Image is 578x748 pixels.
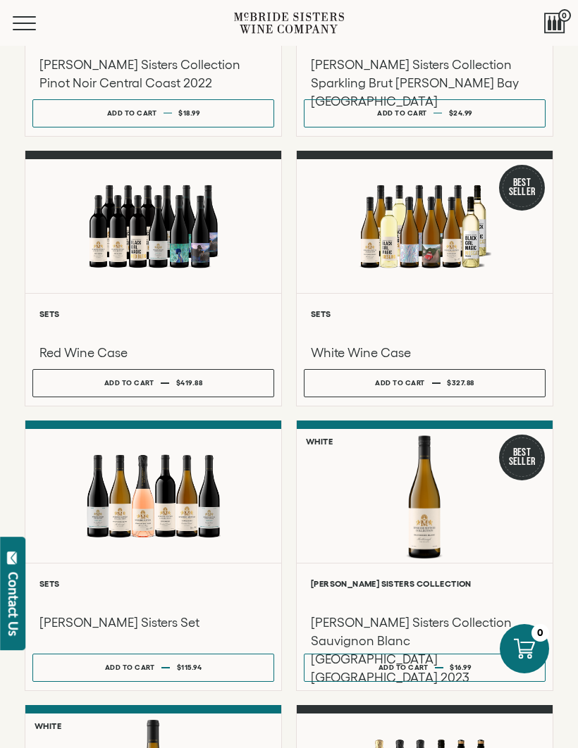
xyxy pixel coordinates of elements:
div: Add to cart [105,657,155,678]
h6: [PERSON_NAME] Sisters Collection [311,579,539,588]
a: White Best Seller McBride Sisters Collection SauvignonBlanc [PERSON_NAME] Sisters Collection [PER... [296,420,553,691]
span: $327.88 [447,379,474,387]
div: 0 [531,624,549,642]
button: Add to cart $24.99 [304,99,546,127]
span: 0 [558,9,571,22]
span: $24.99 [449,109,472,117]
div: Add to cart [379,657,429,678]
button: Add to cart $115.94 [32,654,274,682]
h3: [PERSON_NAME] Sisters Collection Sauvignon Blanc [GEOGRAPHIC_DATA] [GEOGRAPHIC_DATA] 2023 [311,613,539,687]
a: McBride Sisters Set Sets [PERSON_NAME] Sisters Set Add to cart $115.94 [25,420,282,691]
button: Add to cart $16.99 [304,654,546,682]
h6: Sets [39,309,267,318]
div: Add to cart [107,103,157,123]
button: Add to cart $419.88 [32,369,274,397]
span: $16.99 [450,663,471,671]
a: Red Wine Case Sets Red Wine Case Add to cart $419.88 [25,151,282,406]
h6: White [35,721,61,730]
button: Add to cart $327.88 [304,369,546,397]
span: $18.99 [178,109,199,117]
span: $115.94 [177,663,202,671]
h3: [PERSON_NAME] Sisters Set [39,613,267,632]
h3: [PERSON_NAME] Sisters Collection Pinot Noir Central Coast 2022 [39,56,267,92]
div: Add to cart [377,103,427,123]
h3: [PERSON_NAME] Sisters Collection Sparkling Brut [PERSON_NAME] Bay [GEOGRAPHIC_DATA] [311,56,539,111]
button: Add to cart $18.99 [32,99,274,127]
div: Add to cart [375,373,425,393]
h6: Sets [311,309,539,318]
h3: Red Wine Case [39,344,267,362]
div: Contact Us [6,572,20,636]
button: Mobile Menu Trigger [13,16,63,30]
div: Add to cart [104,373,154,393]
h6: Sets [39,579,267,588]
span: $419.88 [176,379,203,387]
h6: White [306,437,333,446]
h3: White Wine Case [311,344,539,362]
a: Best Seller White Wine Case Sets White Wine Case Add to cart $327.88 [296,151,553,406]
